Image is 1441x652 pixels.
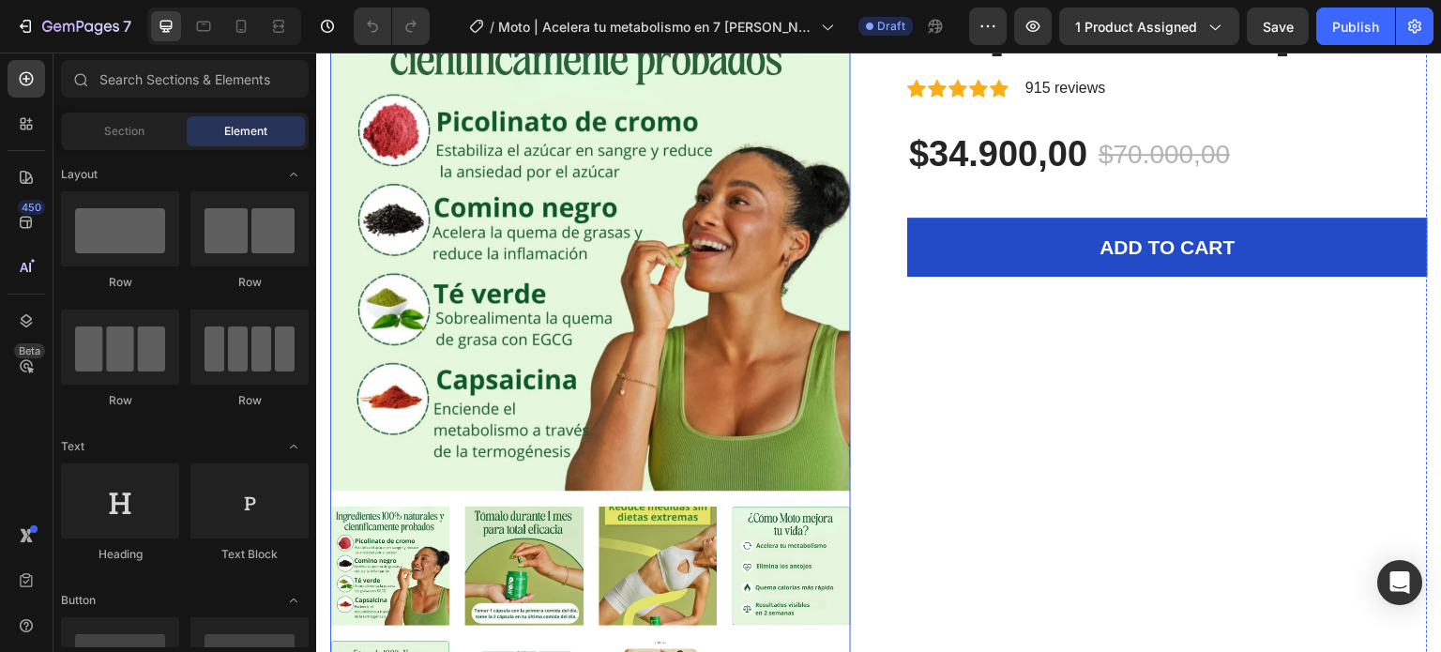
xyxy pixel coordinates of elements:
button: ADD TO CART [591,165,1112,225]
span: Toggle open [279,432,309,462]
span: / [490,17,494,37]
button: 1 product assigned [1059,8,1239,45]
button: 7 [8,8,140,45]
iframe: Design area [316,53,1441,652]
div: $70.000,00 [781,81,916,124]
span: Draft [877,18,905,35]
div: Row [61,274,179,291]
div: Heading [61,546,179,563]
input: Search Sections & Elements [61,60,309,98]
span: Toggle open [279,159,309,190]
div: Publish [1332,17,1379,37]
div: Row [190,274,309,291]
span: Layout [61,166,98,183]
div: Beta [14,343,45,358]
span: 1 product assigned [1075,17,1197,37]
div: 450 [18,200,45,215]
div: $34.900,00 [591,79,773,126]
div: ADD TO CART [783,180,918,210]
button: Save [1247,8,1309,45]
div: Undo/Redo [354,8,430,45]
div: Open Intercom Messenger [1377,560,1422,605]
div: Text Block [190,546,309,563]
div: Row [190,392,309,409]
span: Section [104,123,144,140]
span: Element [224,123,267,140]
button: Publish [1316,8,1395,45]
div: Row [61,392,179,409]
span: Toggle open [279,585,309,615]
span: Text [61,438,84,455]
span: Button [61,592,96,609]
p: 7 [123,15,131,38]
span: Save [1263,19,1294,35]
span: Moto | Acelera tu metabolismo en 7 [PERSON_NAME] [498,17,813,37]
